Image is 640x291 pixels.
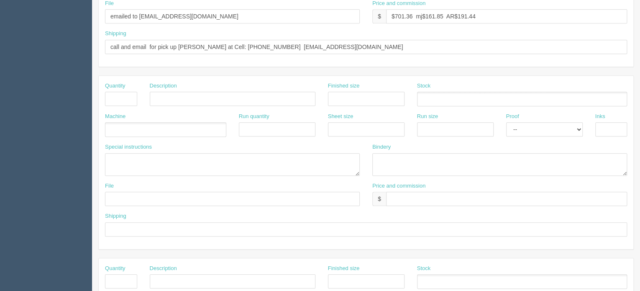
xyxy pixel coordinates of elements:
[328,113,353,121] label: Sheet size
[150,82,177,90] label: Description
[372,192,386,206] div: $
[506,113,519,121] label: Proof
[417,82,431,90] label: Stock
[372,9,386,23] div: $
[105,30,126,38] label: Shipping
[417,113,438,121] label: Run size
[105,82,125,90] label: Quantity
[328,265,360,273] label: Finished size
[372,143,391,151] label: Bindery
[105,182,114,190] label: File
[372,182,425,190] label: Price and commission
[239,113,269,121] label: Run quantity
[150,265,177,273] label: Description
[417,265,431,273] label: Stock
[105,212,126,220] label: Shipping
[105,143,152,151] label: Special instructions
[595,113,605,121] label: Inks
[105,113,125,121] label: Machine
[105,265,125,273] label: Quantity
[328,82,360,90] label: Finished size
